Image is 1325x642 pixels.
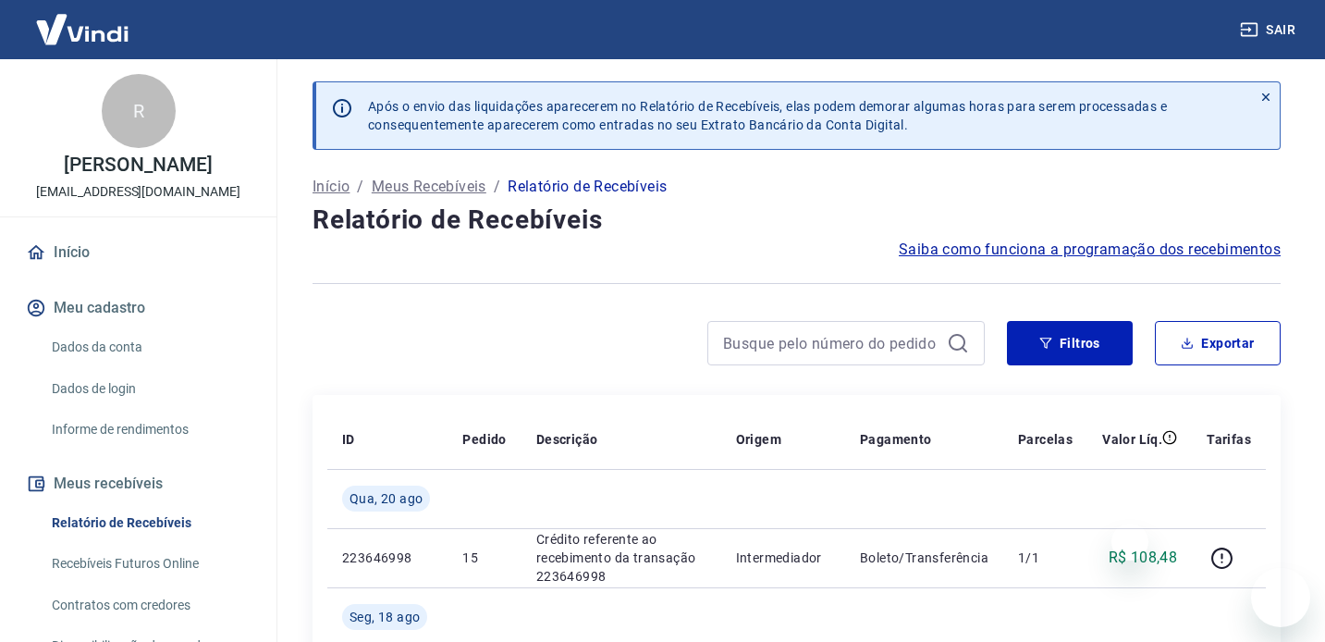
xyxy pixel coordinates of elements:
p: 15 [462,549,506,567]
p: Pedido [462,430,506,449]
span: Qua, 20 ago [350,489,423,508]
a: Saiba como funciona a programação dos recebimentos [899,239,1281,261]
p: 1/1 [1018,549,1073,567]
p: [PERSON_NAME] [64,155,212,175]
a: Relatório de Recebíveis [44,504,254,542]
a: Dados de login [44,370,254,408]
p: Após o envio das liquidações aparecerem no Relatório de Recebíveis, elas podem demorar algumas ho... [368,97,1167,134]
p: R$ 108,48 [1109,547,1178,569]
p: Descrição [536,430,598,449]
iframe: Botão para abrir a janela de mensagens [1251,568,1310,627]
p: [EMAIL_ADDRESS][DOMAIN_NAME] [36,182,240,202]
button: Meu cadastro [22,288,254,328]
span: Seg, 18 ago [350,608,420,626]
p: Valor Líq. [1102,430,1162,449]
iframe: Fechar mensagem [1111,524,1148,561]
a: Recebíveis Futuros Online [44,545,254,583]
p: / [494,176,500,198]
button: Sair [1236,13,1303,47]
div: R [102,74,176,148]
p: Boleto/Transferência [860,549,988,567]
p: Intermediador [736,549,830,567]
button: Meus recebíveis [22,463,254,504]
a: Início [22,232,254,273]
a: Início [313,176,350,198]
a: Contratos com credores [44,586,254,624]
a: Meus Recebíveis [372,176,486,198]
p: Origem [736,430,781,449]
img: Vindi [22,1,142,57]
input: Busque pelo número do pedido [723,329,939,357]
p: Parcelas [1018,430,1073,449]
h4: Relatório de Recebíveis [313,202,1281,239]
button: Exportar [1155,321,1281,365]
a: Dados da conta [44,328,254,366]
p: 223646998 [342,549,433,567]
p: Relatório de Recebíveis [508,176,667,198]
p: Pagamento [860,430,932,449]
button: Filtros [1007,321,1133,365]
p: Crédito referente ao recebimento da transação 223646998 [536,530,706,586]
p: Tarifas [1207,430,1251,449]
p: ID [342,430,355,449]
p: / [357,176,363,198]
a: Informe de rendimentos [44,411,254,449]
